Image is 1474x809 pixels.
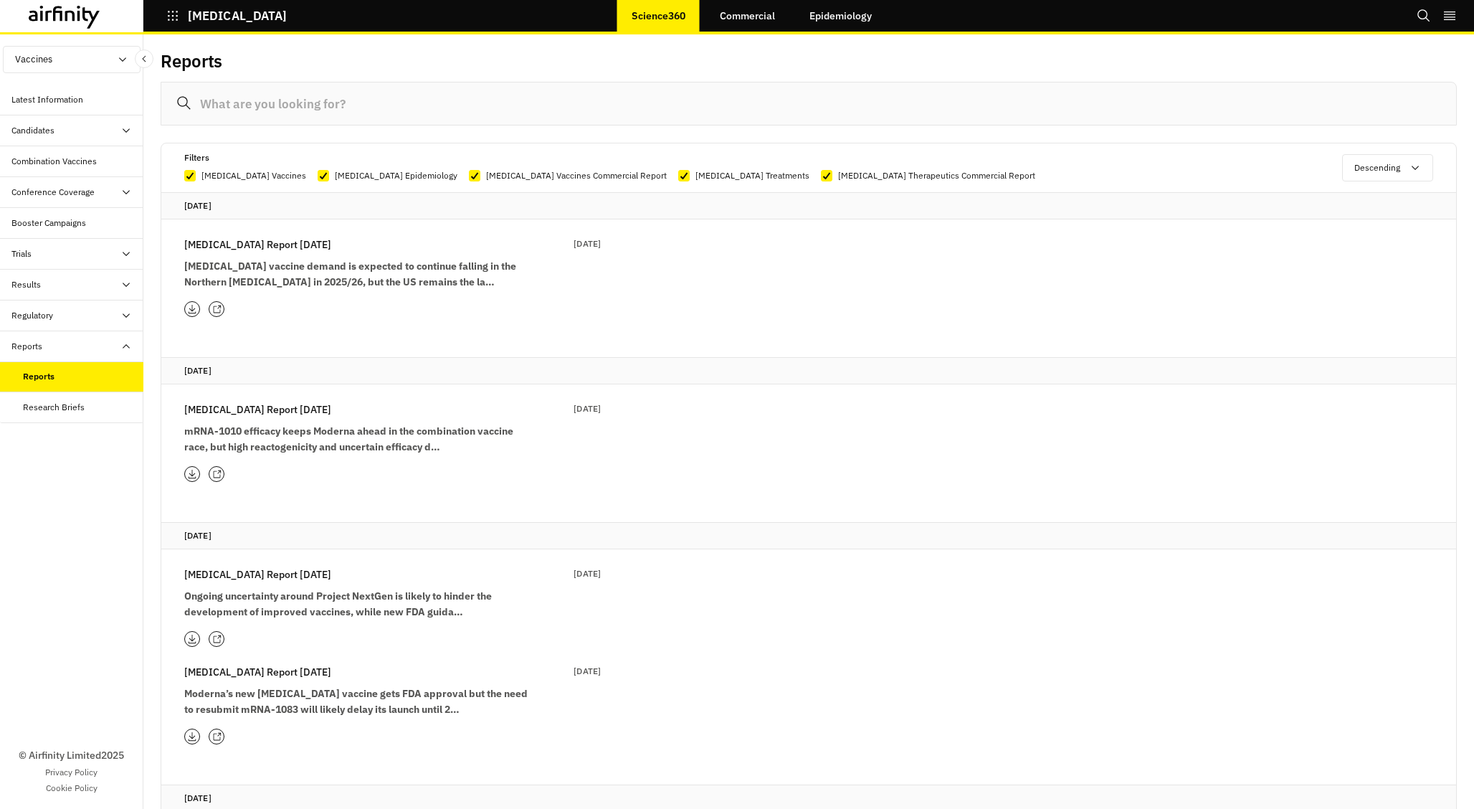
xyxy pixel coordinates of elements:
p: [MEDICAL_DATA] Report [DATE] [184,402,331,417]
p: [MEDICAL_DATA] Treatments [695,169,809,183]
div: Combination Vaccines [11,155,97,168]
p: [MEDICAL_DATA] Vaccines Commercial Report [486,169,667,183]
div: Latest Information [11,93,83,106]
button: Descending [1342,154,1433,181]
p: [MEDICAL_DATA] Report [DATE] [184,237,331,252]
strong: [MEDICAL_DATA] vaccine demand is expected to continue falling in the Northern [MEDICAL_DATA] in 2... [184,260,516,288]
strong: Ongoing uncertainty around Project NextGen is likely to hinder the development of improved vaccin... [184,590,492,618]
div: Trials [11,247,32,260]
strong: Moderna’s new [MEDICAL_DATA] vaccine gets FDA approval but the need to resubmit mRNA-1083 will li... [184,687,528,716]
button: Vaccines [3,46,141,73]
p: Science360 [632,10,685,22]
p: [DATE] [574,402,601,416]
button: Close Sidebar [135,49,153,68]
p: © Airfinity Limited 2025 [19,748,124,763]
a: Cookie Policy [46,782,98,795]
p: [DATE] [184,199,1433,213]
p: [MEDICAL_DATA] Report [DATE] [184,567,331,582]
div: Research Briefs [23,401,85,414]
a: Privacy Policy [45,766,98,779]
div: Booster Campaigns [11,217,86,230]
p: [MEDICAL_DATA] [188,9,287,22]
button: [MEDICAL_DATA] [166,4,287,28]
p: [DATE] [574,567,601,581]
p: [MEDICAL_DATA] Report [DATE] [184,664,331,680]
p: [DATE] [574,664,601,678]
input: What are you looking for? [161,82,1457,126]
div: Regulatory [11,309,53,322]
p: [DATE] [184,529,1433,543]
p: [DATE] [184,364,1433,378]
strong: mRNA-1010 efficacy keeps Moderna ahead in the combination vaccine race, but high reactogenicity a... [184,425,513,453]
button: Search [1417,4,1431,28]
div: Candidates [11,124,54,137]
p: [MEDICAL_DATA] Therapeutics Commercial Report [838,169,1035,183]
p: [DATE] [184,791,1433,805]
div: Reports [23,370,54,383]
h2: Reports [161,51,222,72]
p: [MEDICAL_DATA] Vaccines [201,169,306,183]
div: Results [11,278,41,291]
p: [MEDICAL_DATA] Epidemiology [335,169,457,183]
div: Reports [11,340,42,353]
div: Conference Coverage [11,186,95,199]
p: Filters [184,150,209,166]
p: [DATE] [574,237,601,251]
